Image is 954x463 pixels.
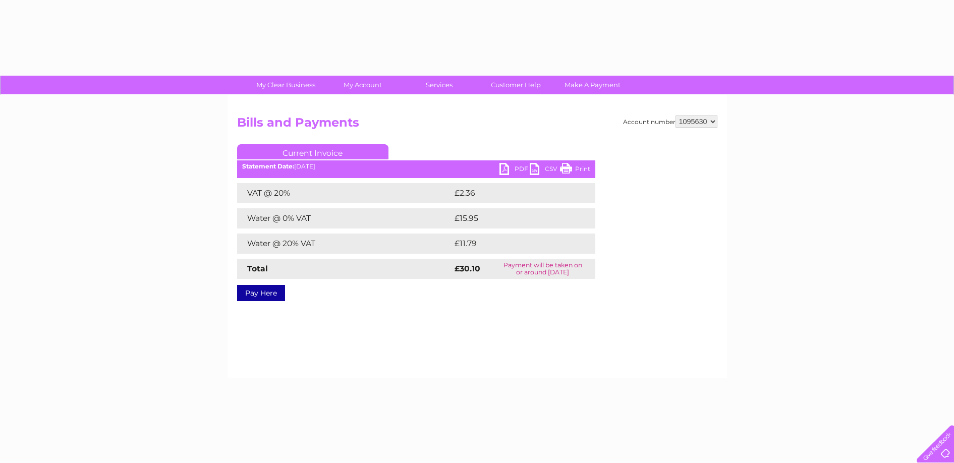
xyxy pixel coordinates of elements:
[237,144,388,159] a: Current Invoice
[560,163,590,178] a: Print
[237,115,717,135] h2: Bills and Payments
[452,208,574,228] td: £15.95
[452,183,572,203] td: £2.36
[490,259,595,279] td: Payment will be taken on or around [DATE]
[237,208,452,228] td: Water @ 0% VAT
[530,163,560,178] a: CSV
[474,76,557,94] a: Customer Help
[237,234,452,254] td: Water @ 20% VAT
[242,162,294,170] b: Statement Date:
[237,163,595,170] div: [DATE]
[321,76,404,94] a: My Account
[247,264,268,273] strong: Total
[452,234,573,254] td: £11.79
[398,76,481,94] a: Services
[244,76,327,94] a: My Clear Business
[237,183,452,203] td: VAT @ 20%
[623,115,717,128] div: Account number
[499,163,530,178] a: PDF
[551,76,634,94] a: Make A Payment
[455,264,480,273] strong: £30.10
[237,285,285,301] a: Pay Here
